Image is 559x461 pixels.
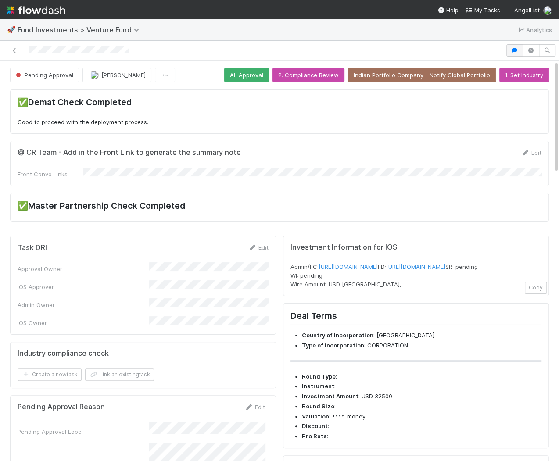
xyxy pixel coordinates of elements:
[302,373,336,380] strong: Round Type
[521,149,541,156] a: Edit
[18,282,149,291] div: IOS Approver
[514,7,540,14] span: AngelList
[18,243,47,252] h5: Task DRI
[302,432,327,440] strong: Pro Rata
[302,342,364,349] strong: Type of incorporation
[18,170,83,179] div: Front Convo Links
[302,402,541,411] li: :
[517,25,552,35] a: Analytics
[18,264,149,273] div: Approval Owner
[290,263,478,288] span: Admin/FC: FD: SR: pending WI: pending Wire Amount: USD [GEOGRAPHIC_DATA],
[290,311,541,324] h2: Deal Terms
[18,25,144,34] span: Fund Investments > Venture Fund
[18,403,105,411] h5: Pending Approval Reason
[82,68,151,82] button: [PERSON_NAME]
[386,263,445,270] a: [URL][DOMAIN_NAME]
[224,68,269,82] button: AL Approval
[18,368,82,381] button: Create a newtask
[85,368,154,381] button: Link an existingtask
[290,243,541,252] h5: Investment Information for IOS
[543,6,552,15] img: avatar_eed832e9-978b-43e4-b51e-96e46fa5184b.png
[302,341,541,350] li: : CORPORATION
[302,422,541,431] li: :
[7,26,16,33] span: 🚀
[319,263,378,270] a: [URL][DOMAIN_NAME]
[302,372,541,381] li: :
[14,71,73,79] span: Pending Approval
[437,6,459,14] div: Help
[302,382,334,390] strong: Instrument
[302,422,328,429] strong: Discount
[302,331,541,340] li: : [GEOGRAPHIC_DATA]
[244,404,265,411] a: Edit
[302,332,373,339] strong: Country of Incorporation
[466,7,500,14] span: My Tasks
[18,349,109,358] h5: Industry compliance check
[18,118,541,127] p: Good to proceed with the deployment process.
[302,392,541,401] li: : USD 32500
[272,68,344,82] button: 2. Compliance Review
[499,68,549,82] button: 1. Set Industry
[18,200,541,214] h2: ✅Master Partnership Check Completed
[302,403,334,410] strong: Round Size
[18,97,541,111] h2: ✅Demat Check Completed
[525,282,547,294] button: Copy
[90,71,99,79] img: avatar_6db445ce-3f56-49af-8247-57cf2b85f45b.png
[7,3,65,18] img: logo-inverted-e16ddd16eac7371096b0.svg
[18,427,149,436] div: Pending Approval Label
[101,71,146,79] span: [PERSON_NAME]
[466,6,500,14] a: My Tasks
[248,244,269,251] a: Edit
[302,393,358,400] strong: Investment Amount
[302,382,541,391] li: :
[18,148,241,157] h5: @ CR Team - Add in the Front Link to generate the summary note
[302,413,329,420] strong: Valuation
[348,68,496,82] button: Indian Portfolio Company - Notify Global Portfolio
[10,68,79,82] button: Pending Approval
[18,318,149,327] div: IOS Owner
[18,300,149,309] div: Admin Owner
[302,432,541,441] li: :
